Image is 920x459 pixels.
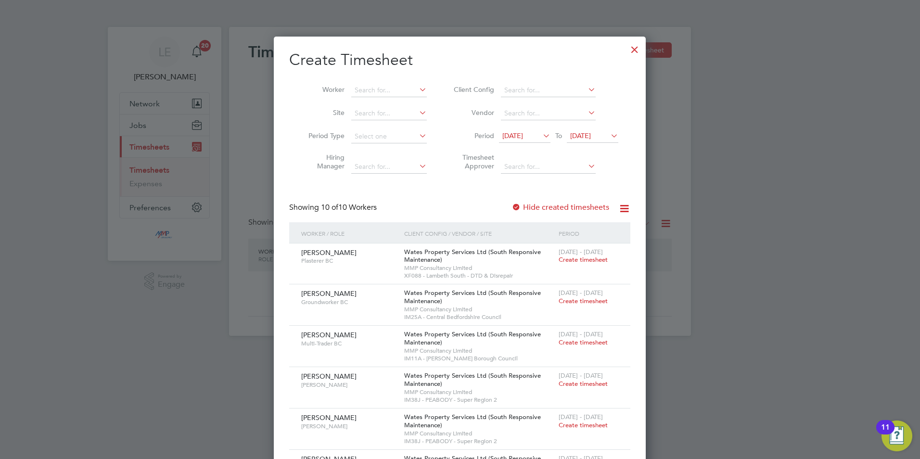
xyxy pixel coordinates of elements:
[559,413,603,421] span: [DATE] - [DATE]
[501,160,596,174] input: Search for...
[559,338,608,346] span: Create timesheet
[451,85,494,94] label: Client Config
[501,107,596,120] input: Search for...
[301,257,397,265] span: Plasterer BC
[301,108,345,117] label: Site
[559,380,608,388] span: Create timesheet
[404,272,554,280] span: XF088 - Lambeth South - DTD & Disrepair
[301,413,357,422] span: [PERSON_NAME]
[301,289,357,298] span: [PERSON_NAME]
[301,85,345,94] label: Worker
[404,264,554,272] span: MMP Consultancy Limited
[404,306,554,313] span: MMP Consultancy Limited
[351,160,427,174] input: Search for...
[321,203,377,212] span: 10 Workers
[570,131,591,140] span: [DATE]
[351,130,427,143] input: Select one
[559,330,603,338] span: [DATE] - [DATE]
[301,298,397,306] span: Groundworker BC
[404,347,554,355] span: MMP Consultancy Limited
[502,131,523,140] span: [DATE]
[559,248,603,256] span: [DATE] - [DATE]
[559,297,608,305] span: Create timesheet
[559,289,603,297] span: [DATE] - [DATE]
[511,203,609,212] label: Hide created timesheets
[404,430,554,437] span: MMP Consultancy Limited
[559,255,608,264] span: Create timesheet
[451,131,494,140] label: Period
[404,355,554,362] span: IM11A - [PERSON_NAME] Borough Council
[404,289,541,305] span: Wates Property Services Ltd (South Responsive Maintenance)
[402,222,556,244] div: Client Config / Vendor / Site
[301,340,397,347] span: Multi-Trader BC
[301,153,345,170] label: Hiring Manager
[404,371,541,388] span: Wates Property Services Ltd (South Responsive Maintenance)
[289,203,379,213] div: Showing
[881,427,890,440] div: 11
[301,372,357,381] span: [PERSON_NAME]
[559,421,608,429] span: Create timesheet
[501,84,596,97] input: Search for...
[351,107,427,120] input: Search for...
[451,108,494,117] label: Vendor
[404,313,554,321] span: IM25A - Central Bedfordshire Council
[299,222,402,244] div: Worker / Role
[301,422,397,430] span: [PERSON_NAME]
[301,381,397,389] span: [PERSON_NAME]
[882,421,912,451] button: Open Resource Center, 11 new notifications
[404,437,554,445] span: IM38J - PEABODY - Super Region 2
[451,153,494,170] label: Timesheet Approver
[556,222,621,244] div: Period
[404,248,541,264] span: Wates Property Services Ltd (South Responsive Maintenance)
[301,131,345,140] label: Period Type
[301,248,357,257] span: [PERSON_NAME]
[321,203,338,212] span: 10 of
[404,330,541,346] span: Wates Property Services Ltd (South Responsive Maintenance)
[552,129,565,142] span: To
[404,413,541,429] span: Wates Property Services Ltd (South Responsive Maintenance)
[404,388,554,396] span: MMP Consultancy Limited
[559,371,603,380] span: [DATE] - [DATE]
[301,331,357,339] span: [PERSON_NAME]
[404,396,554,404] span: IM38J - PEABODY - Super Region 2
[351,84,427,97] input: Search for...
[289,50,630,70] h2: Create Timesheet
